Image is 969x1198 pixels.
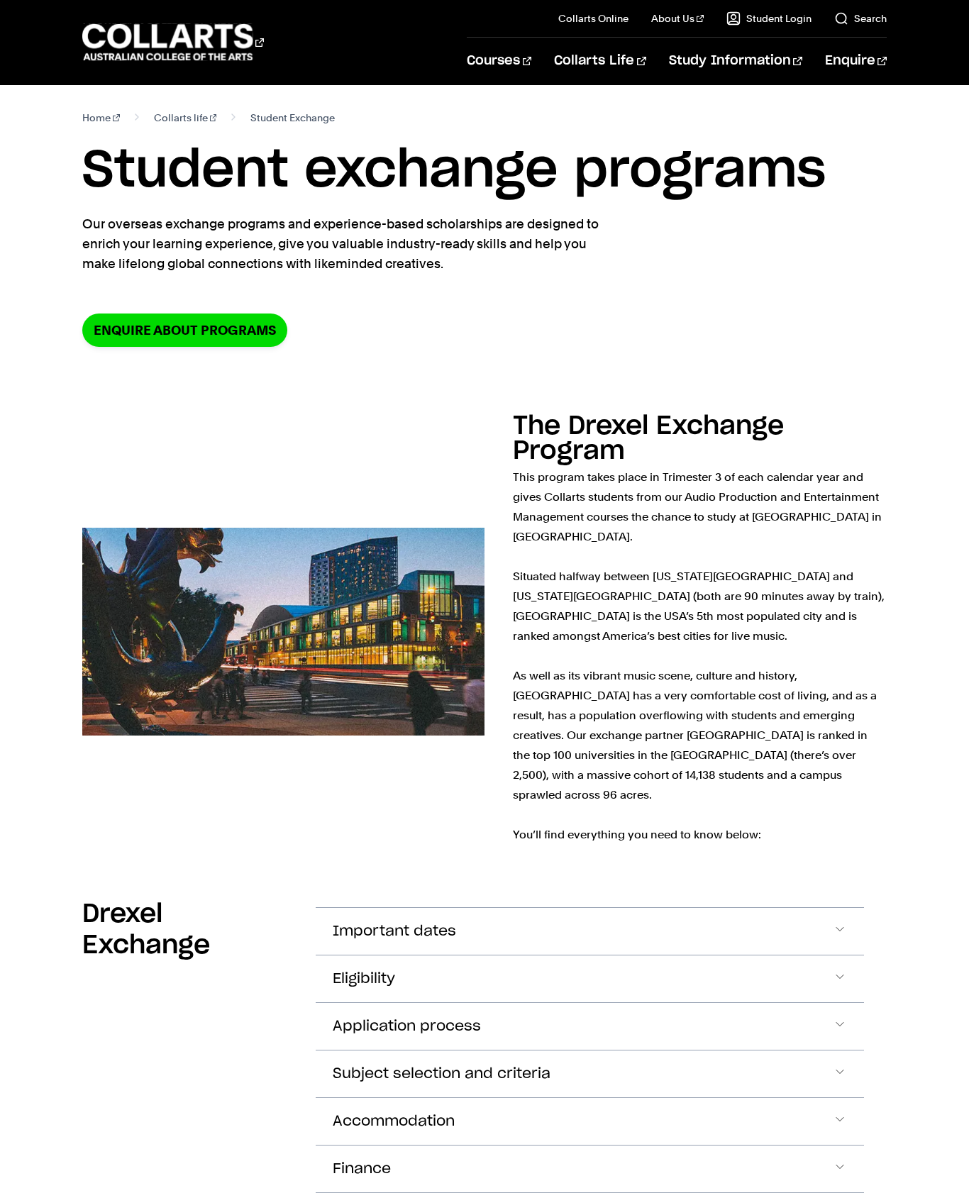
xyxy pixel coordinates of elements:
button: Subject selection and criteria [316,1050,864,1097]
a: Enquire about programs [82,314,287,347]
button: Application process [316,1003,864,1050]
button: Important dates [316,908,864,955]
button: Accommodation [316,1098,864,1145]
span: Application process [333,1019,481,1035]
span: Subject selection and criteria [333,1066,550,1082]
button: Eligibility [316,955,864,1002]
a: Collarts Online [558,11,629,26]
a: Courses [467,38,531,84]
a: Collarts life [154,108,217,128]
a: Enquire [825,38,887,84]
a: Collarts Life [554,38,646,84]
a: Study Information [669,38,802,84]
a: Home [82,108,120,128]
a: Search [834,11,887,26]
div: Go to homepage [82,22,264,62]
h1: Student exchange programs [82,139,887,203]
p: This program takes place in Trimester 3 of each calendar year and gives Collarts students from ou... [513,467,887,845]
a: About Us [651,11,704,26]
span: Eligibility [333,971,395,987]
span: Student Exchange [250,108,335,128]
a: Student Login [726,11,812,26]
h2: The Drexel Exchange Program [513,414,784,464]
span: Important dates [333,924,456,940]
span: Finance [333,1161,391,1177]
p: Our overseas exchange programs and experience-based scholarships are designed to enrich your lear... [82,214,600,274]
h2: Drexel Exchange [82,899,293,961]
button: Finance [316,1146,864,1192]
span: Accommodation [333,1114,455,1130]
